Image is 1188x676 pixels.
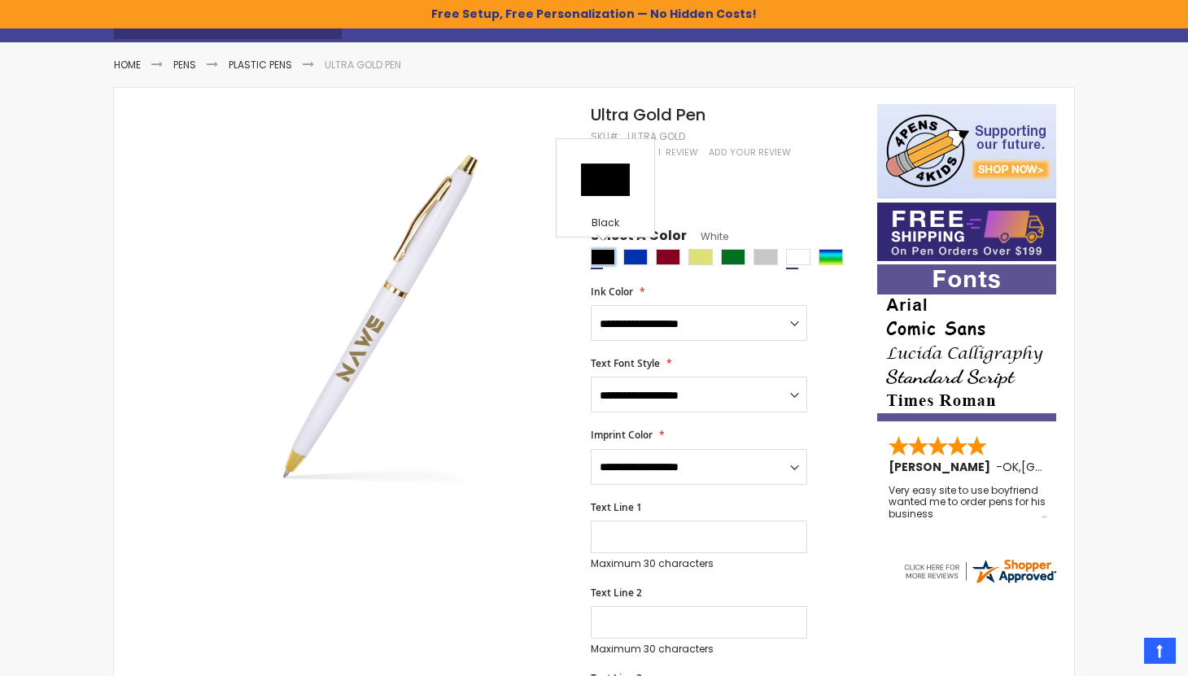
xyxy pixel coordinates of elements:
strong: SKU [591,129,621,143]
p: Maximum 30 characters [591,643,807,656]
img: font-personalization-examples [877,264,1056,421]
div: Ultra Gold [627,130,685,143]
a: Add Your Review [709,146,791,159]
div: Blue [623,249,648,265]
span: [PERSON_NAME] [889,459,996,475]
div: Very easy site to use boyfriend wanted me to order pens for his business [889,485,1046,520]
a: Home [114,58,141,72]
span: 1 [658,146,661,159]
a: Top [1144,638,1176,664]
a: Plastic Pens [229,58,292,72]
span: [GEOGRAPHIC_DATA] [1021,459,1141,475]
li: Ultra Gold Pen [325,59,401,72]
div: Green [721,249,745,265]
div: Burgundy [656,249,680,265]
a: 4pens.com certificate URL [902,575,1058,589]
img: 4pens.com widget logo [902,556,1058,586]
a: Pens [173,58,196,72]
div: White [786,249,810,265]
span: Review [666,146,698,159]
span: Imprint Color [591,428,653,442]
div: Gold [688,249,713,265]
a: 1 Review [658,146,701,159]
span: Text Font Style [591,356,660,370]
span: Ultra Gold Pen [591,103,705,126]
span: White [687,229,728,243]
span: Select A Color [591,227,687,249]
span: - , [996,459,1141,475]
div: Assorted [819,249,843,265]
span: Text Line 2 [591,586,642,600]
img: 4pens 4 kids [877,104,1056,198]
span: Text Line 1 [591,500,642,514]
img: white-4pg-9160_ultra_gold_side_main_1.jpg [197,128,569,499]
p: Maximum 30 characters [591,557,807,570]
img: Free shipping on orders over $199 [877,203,1056,261]
div: Black [591,249,615,265]
div: Black [561,216,650,233]
div: Silver [753,249,778,265]
span: Ink Color [591,285,633,299]
span: OK [1002,459,1019,475]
